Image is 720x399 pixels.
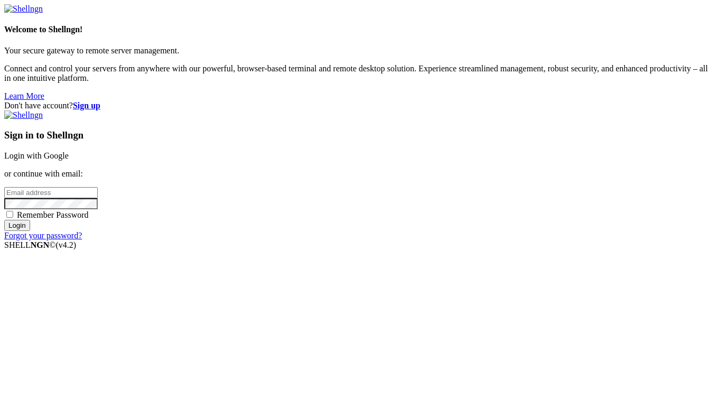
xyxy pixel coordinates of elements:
[4,4,43,14] img: Shellngn
[4,64,716,83] p: Connect and control your servers from anywhere with our powerful, browser-based terminal and remo...
[4,110,43,120] img: Shellngn
[4,46,716,55] p: Your secure gateway to remote server management.
[56,240,77,249] span: 4.2.0
[4,25,716,34] h4: Welcome to Shellngn!
[4,91,44,100] a: Learn More
[4,169,716,179] p: or continue with email:
[73,101,100,110] a: Sign up
[4,151,69,160] a: Login with Google
[4,187,98,198] input: Email address
[17,210,89,219] span: Remember Password
[6,211,13,218] input: Remember Password
[31,240,50,249] b: NGN
[4,129,716,141] h3: Sign in to Shellngn
[4,101,716,110] div: Don't have account?
[4,220,30,231] input: Login
[4,231,82,240] a: Forgot your password?
[4,240,76,249] span: SHELL ©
